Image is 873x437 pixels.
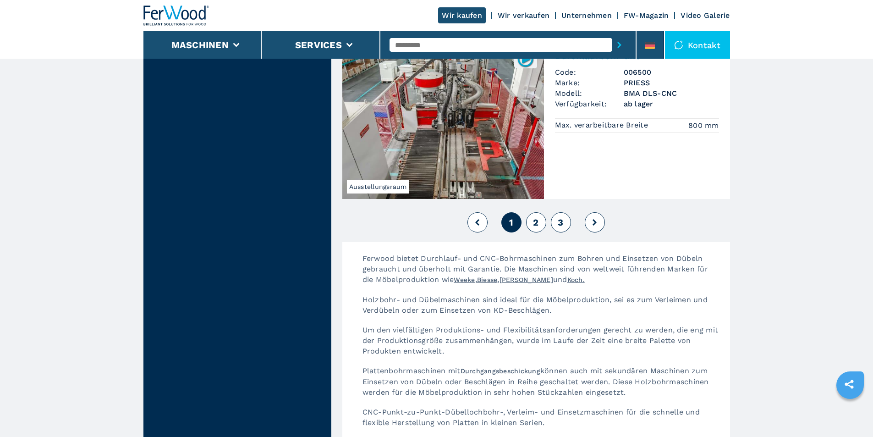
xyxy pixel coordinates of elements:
span: Verfügbarkeit: [555,99,624,109]
button: Services [295,39,342,50]
span: Ausstellungsraum [347,180,409,194]
p: Holzbohr- und Dübelmaschinen sind ideal für die Möbelproduktion, sei es zum Verleimen und Verdübe... [353,294,730,325]
img: Durchlaufbohr-line PRIESS BMA DLS-CNC [342,43,544,199]
a: Weeke [454,276,475,283]
h3: PRIESS [624,77,719,88]
a: Wir kaufen [438,7,486,23]
a: FW-Magazin [624,11,669,20]
p: Max. verarbeitbare Breite [555,120,651,130]
p: CNC-Punkt-zu-Punkt-Dübellochbohr-, Verleim- und Einsetzmaschinen für die schnelle und flexible He... [353,407,730,437]
span: 1 [509,217,513,228]
p: Um den vielfältigen Produktions- und Flexibilitätsanforderungen gerecht zu werden, die eng mit de... [353,325,730,365]
button: Maschinen [171,39,229,50]
a: Durchgangsbeschickung [461,367,540,375]
span: ab lager [624,99,719,109]
button: 2 [526,212,546,232]
span: 2 [533,217,538,228]
h3: BMA DLS-CNC [624,88,719,99]
span: Modell: [555,88,624,99]
a: sharethis [838,373,861,396]
img: 006500 [516,50,534,68]
button: 1 [501,212,522,232]
p: Plattenbohrmaschinen mit können auch mit sekundären Maschinen zum Einsetzen von Dübeln oder Besch... [353,365,730,407]
h3: 006500 [624,67,719,77]
img: Kontakt [674,40,683,50]
img: Ferwood [143,6,209,26]
button: submit-button [612,34,626,55]
div: Kontakt [665,31,730,59]
p: Ferwood bietet Durchlauf- und CNC-Bohrmaschinen zum Bohren und Einsetzen von Dübeln gebraucht und... [353,253,730,294]
a: Wir verkaufen [498,11,549,20]
button: 3 [551,212,571,232]
iframe: Chat [834,396,866,430]
a: Unternehmen [561,11,612,20]
span: 3 [558,217,563,228]
a: Durchlaufbohr-line PRIESS BMA DLS-CNCAusstellungsraum006500Durchlaufbohr-lineCode:006500Marke:PRI... [342,43,730,199]
a: Biesse [477,276,498,283]
em: 800 mm [688,120,719,131]
span: Code: [555,67,624,77]
a: [PERSON_NAME] [500,276,553,283]
span: Marke: [555,77,624,88]
a: Koch. [567,276,585,283]
a: Video Galerie [681,11,730,20]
